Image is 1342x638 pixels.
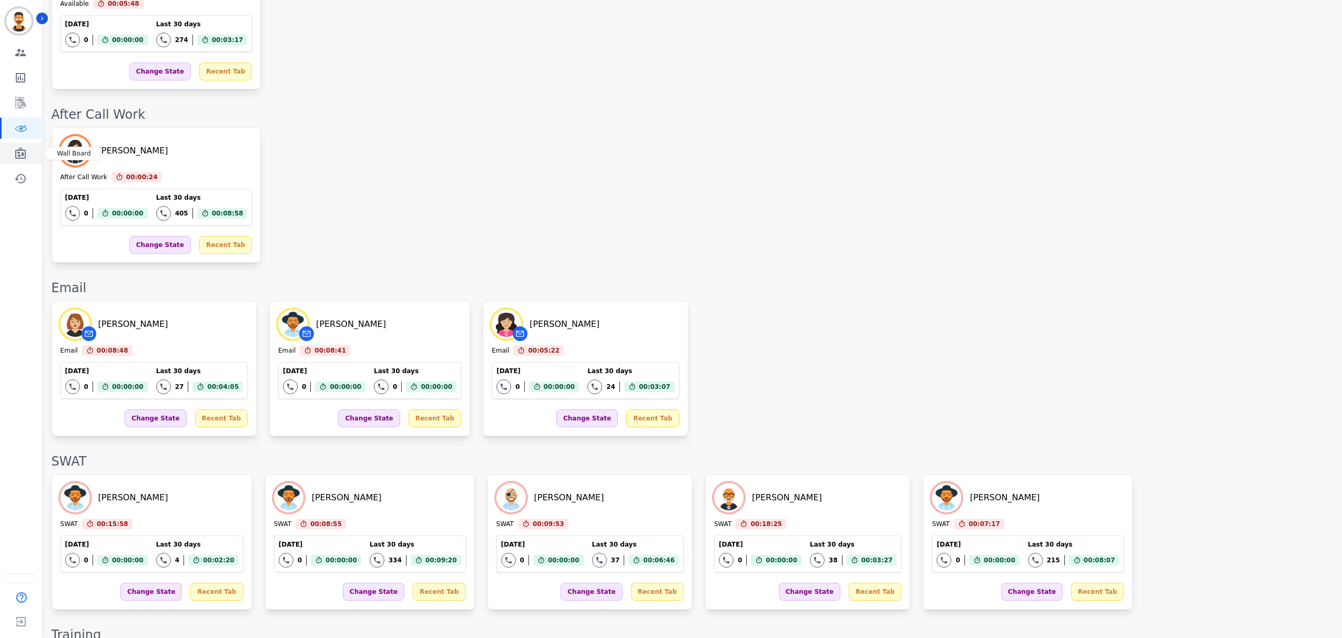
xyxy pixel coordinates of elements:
div: Change State [1001,583,1063,601]
div: 0 [84,556,88,564]
span: 00:03:17 [212,35,243,45]
div: [PERSON_NAME] [970,491,1040,504]
div: Recent Tab [190,583,243,601]
span: 00:05:22 [528,345,560,356]
div: Last 30 days [156,367,243,375]
div: After Call Work [60,173,107,182]
div: 27 [175,383,184,391]
img: Avatar [274,483,303,512]
div: 4 [175,556,179,564]
div: [DATE] [279,540,361,549]
span: 00:00:00 [112,382,144,392]
span: 00:00:00 [112,555,144,565]
div: 0 [84,209,88,218]
div: [PERSON_NAME] [316,318,386,331]
div: Change State [120,583,182,601]
span: 00:00:00 [330,382,361,392]
div: SWAT [274,520,291,529]
div: After Call Work [52,106,1331,123]
span: 00:06:46 [643,555,675,565]
div: 37 [611,556,620,564]
span: 00:00:00 [112,35,144,45]
div: [DATE] [65,540,148,549]
img: Avatar [278,310,308,339]
div: 38 [829,556,838,564]
div: [PERSON_NAME] [98,318,168,331]
div: 405 [175,209,188,218]
div: Email [60,346,78,356]
div: Recent Tab [409,409,461,427]
div: 0 [84,383,88,391]
div: Recent Tab [199,236,252,254]
div: Recent Tab [849,583,901,601]
div: Last 30 days [592,540,679,549]
span: 00:02:20 [203,555,235,565]
div: [PERSON_NAME] [534,491,604,504]
div: 334 [389,556,402,564]
span: 00:00:00 [326,555,357,565]
div: SWAT [60,520,78,529]
div: [DATE] [65,367,148,375]
div: [PERSON_NAME] [752,491,822,504]
span: 00:15:58 [97,519,128,529]
span: 00:00:00 [548,555,579,565]
div: [DATE] [496,367,579,375]
div: Last 30 days [1028,540,1120,549]
div: 0 [393,383,397,391]
div: 0 [955,556,960,564]
div: Change State [338,409,400,427]
span: 00:08:07 [1084,555,1115,565]
div: Change State [561,583,622,601]
span: 00:03:27 [861,555,893,565]
span: 00:00:00 [544,382,575,392]
div: Recent Tab [195,409,248,427]
div: Last 30 days [156,193,248,202]
span: 00:00:00 [421,382,452,392]
div: 0 [298,556,302,564]
span: 00:03:07 [639,382,670,392]
img: Avatar [496,483,526,512]
span: 00:09:53 [533,519,564,529]
span: 00:04:05 [207,382,239,392]
div: [PERSON_NAME] [530,318,599,331]
div: Recent Tab [626,409,679,427]
div: Last 30 days [587,367,674,375]
div: [DATE] [65,193,148,202]
div: Last 30 days [374,367,456,375]
span: 00:08:58 [212,208,243,219]
div: 0 [520,556,524,564]
div: SWAT [496,520,514,529]
span: 00:00:00 [766,555,797,565]
img: Avatar [492,310,521,339]
span: 00:09:20 [425,555,457,565]
img: Avatar [60,136,90,166]
div: Recent Tab [631,583,684,601]
div: Last 30 days [810,540,897,549]
span: 00:08:41 [314,345,346,356]
div: Change State [129,236,191,254]
div: Email [52,280,1331,296]
img: Avatar [60,310,90,339]
div: SWAT [714,520,731,529]
img: Bordered avatar [6,8,32,34]
img: Avatar [60,483,90,512]
div: Recent Tab [413,583,465,601]
img: Avatar [714,483,744,512]
div: Change State [779,583,840,601]
div: [DATE] [65,20,148,28]
span: 00:08:48 [97,345,128,356]
span: 00:07:17 [969,519,1000,529]
div: Email [278,346,296,356]
div: Last 30 days [156,540,239,549]
div: 274 [175,36,188,44]
div: Last 30 days [370,540,461,549]
div: [DATE] [283,367,365,375]
div: Change State [125,409,186,427]
div: [PERSON_NAME] [98,491,168,504]
span: 00:00:00 [112,208,144,219]
div: 0 [84,36,88,44]
div: Last 30 days [156,20,248,28]
div: [DATE] [719,540,801,549]
div: Change State [129,63,191,80]
span: 00:00:24 [126,172,158,182]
